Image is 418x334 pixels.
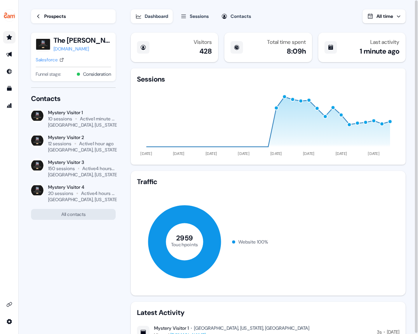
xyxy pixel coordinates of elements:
[48,134,116,141] div: Mystery Visitor 2
[376,13,393,19] span: All time
[80,116,116,122] div: Active 1 minute ago
[48,116,72,122] div: 10 sessions
[48,172,165,178] div: [GEOGRAPHIC_DATA], [US_STATE], [GEOGRAPHIC_DATA]
[271,151,282,156] tspan: [DATE]
[36,56,64,64] a: Salesforce
[206,151,217,156] tspan: [DATE]
[131,9,173,23] button: Dashboard
[79,141,114,147] div: Active 1 hour ago
[48,165,75,172] div: 150 sessions
[3,315,16,328] a: Go to integrations
[176,233,193,243] tspan: 2959
[140,151,152,156] tspan: [DATE]
[238,151,250,156] tspan: [DATE]
[370,39,399,45] div: Last activity
[194,325,309,331] div: [GEOGRAPHIC_DATA], [US_STATE], [GEOGRAPHIC_DATA]
[54,36,111,45] button: The [PERSON_NAME] Law Firm, P.C.
[176,9,213,23] button: Sessions
[199,47,212,56] div: 428
[44,12,66,20] div: Prospects
[48,147,165,153] div: [GEOGRAPHIC_DATA], [US_STATE], [GEOGRAPHIC_DATA]
[154,325,189,331] div: Mystery Visitor 1
[303,151,315,156] tspan: [DATE]
[368,151,380,156] tspan: [DATE]
[3,82,16,95] a: Go to templates
[287,47,306,56] div: 8:09h
[137,308,399,317] div: Latest Activity
[36,70,61,78] span: Funnel stage:
[3,65,16,78] a: Go to Inbound
[81,190,116,197] div: Active 4 hours ago
[83,70,111,78] button: Consideration
[336,151,347,156] tspan: [DATE]
[31,94,116,103] div: Contacts
[36,56,58,64] div: Salesforce
[238,238,268,246] div: Website 100 %
[31,9,116,23] a: Prospects
[217,9,256,23] button: Contacts
[362,9,406,23] button: All time
[137,177,399,186] div: Traffic
[3,298,16,311] a: Go to integrations
[48,122,165,128] div: [GEOGRAPHIC_DATA], [US_STATE], [GEOGRAPHIC_DATA]
[82,165,116,172] div: Active 4 hours ago
[48,141,71,147] div: 12 sessions
[48,197,165,203] div: [GEOGRAPHIC_DATA], [US_STATE], [GEOGRAPHIC_DATA]
[31,209,116,220] button: All contacts
[48,184,116,190] div: Mystery Visitor 4
[267,39,306,45] div: Total time spent
[3,99,16,112] a: Go to attribution
[3,48,16,61] a: Go to outbound experience
[54,45,111,53] a: [DOMAIN_NAME]
[231,12,251,20] div: Contacts
[48,190,73,197] div: 20 sessions
[173,151,185,156] tspan: [DATE]
[190,12,209,20] div: Sessions
[137,75,165,84] div: Sessions
[171,241,198,247] tspan: Touchpoints
[194,39,212,45] div: Visitors
[360,47,399,56] div: 1 minute ago
[48,110,116,116] div: Mystery Visitor 1
[48,159,116,165] div: Mystery Visitor 3
[145,12,168,20] div: Dashboard
[3,31,16,43] a: Go to prospects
